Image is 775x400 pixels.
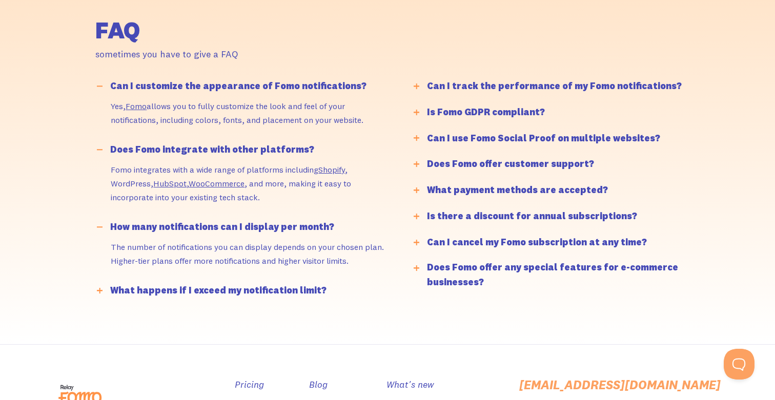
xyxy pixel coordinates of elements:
[110,142,314,157] div: Does Fomo integrate with other platforms?
[427,79,682,94] div: Can I track the performance of my Fomo notifications?
[427,235,647,250] div: Can I cancel my Fomo subscription at any time?
[111,99,385,127] p: Yes, allows you to fully customize the look and feel of your notifications, including colors, fon...
[111,240,385,267] p: The number of notifications you can display depends on your chosen plan. Higher-tier plans offer ...
[427,209,637,224] div: Is there a discount for annual subscriptions?
[110,79,366,94] div: Can I customize the appearance of Fomo notifications?
[427,157,594,172] div: Does Fomo offer customer support?
[519,377,721,392] a: [EMAIL_ADDRESS][DOMAIN_NAME]
[111,163,385,204] p: Fomo integrates with a wide range of platforms including , WordPress, , , and more, making it eas...
[427,260,708,290] div: Does Fomo offer any special features for e-commerce businesses?
[309,377,328,392] a: Blog
[95,18,526,42] h2: FAQ
[318,164,345,175] a: Shopify
[386,377,434,392] a: What's new
[427,131,660,146] div: Can I use Fomo Social Proof on multiple websites?
[235,377,264,392] a: Pricing
[95,47,526,62] div: sometimes you have to give a FAQ
[427,105,545,120] div: Is Fomo GDPR compliant?
[724,349,754,380] iframe: Toggle Customer Support
[110,283,327,298] div: What happens if I exceed my notification limit?
[153,178,187,188] a: HubSpot
[427,183,608,198] div: What payment methods are accepted?
[110,220,334,235] div: How many notifications can I display per month?
[189,178,244,188] a: WooCommerce
[126,101,147,111] a: Fomo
